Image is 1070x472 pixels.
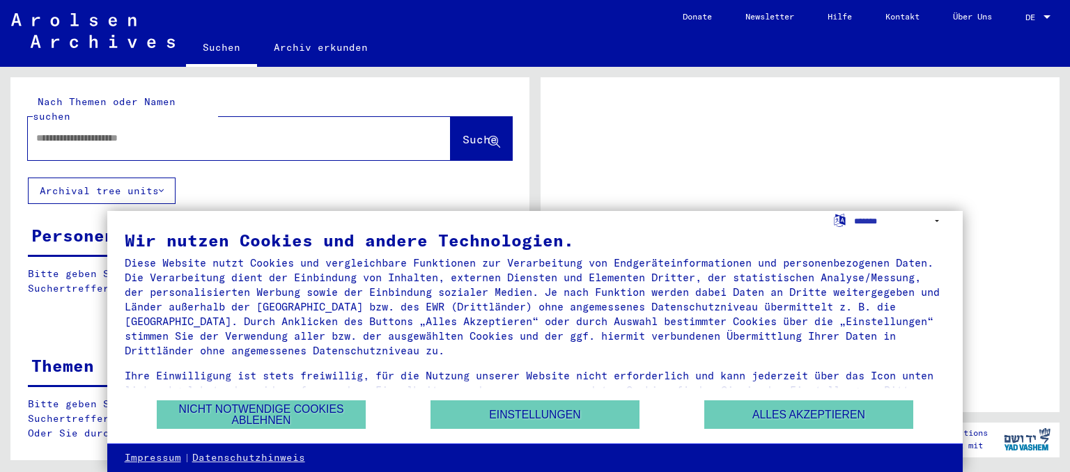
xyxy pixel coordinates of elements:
[186,31,257,67] a: Suchen
[125,255,946,358] div: Diese Website nutzt Cookies und vergleichbare Funktionen zur Verarbeitung von Endgeräteinformatio...
[28,397,512,441] p: Bitte geben Sie einen Suchbegriff ein oder nutzen Sie die Filter, um Suchertreffer zu erhalten. O...
[125,232,946,249] div: Wir nutzen Cookies und andere Technologien.
[451,117,512,160] button: Suche
[157,400,366,429] button: Nicht notwendige Cookies ablehnen
[704,400,913,429] button: Alles akzeptieren
[192,451,305,465] a: Datenschutzhinweis
[854,211,945,231] select: Sprache auswählen
[1001,422,1053,457] img: yv_logo.png
[31,223,115,248] div: Personen
[125,368,946,412] div: Ihre Einwilligung ist stets freiwillig, für die Nutzung unserer Website nicht erforderlich und ka...
[257,31,385,64] a: Archiv erkunden
[28,178,176,204] button: Archival tree units
[28,267,511,296] p: Bitte geben Sie einen Suchbegriff ein oder nutzen Sie die Filter, um Suchertreffer zu erhalten.
[431,400,639,429] button: Einstellungen
[463,132,497,146] span: Suche
[832,213,847,226] label: Sprache auswählen
[33,95,176,123] mat-label: Nach Themen oder Namen suchen
[125,451,181,465] a: Impressum
[11,13,175,48] img: Arolsen_neg.svg
[1025,13,1041,22] span: DE
[31,353,94,378] div: Themen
